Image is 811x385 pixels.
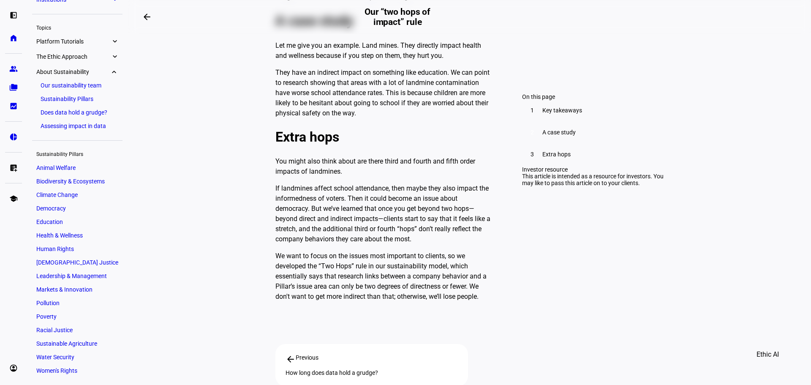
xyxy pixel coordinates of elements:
[142,12,152,22] mat-icon: arrow_backwards
[5,98,22,115] a: bid_landscape
[36,286,93,293] span: Markets & Innovation
[36,164,76,171] span: Animal Welfare
[36,205,66,212] span: Democracy
[275,128,492,145] h2: Extra hops
[542,106,582,113] span: Key takeaways
[522,166,664,172] div: Investor resource
[359,7,436,27] h2: Our “two hops of impact” rule
[9,83,18,92] eth-mat-symbol: folder_copy
[32,175,122,187] a: Biodiversity & Ecosystems
[286,354,296,364] mat-icon: arrow_back
[275,68,492,118] p: They have an indirect impact on something like education. We can point to research showing that a...
[527,127,537,137] div: 2
[111,68,118,76] eth-mat-symbol: expand_more
[542,128,576,135] span: A case study
[36,79,118,91] a: Our sustainability team
[32,162,122,174] a: Animal Welfare
[36,218,63,225] span: Education
[36,300,60,306] span: Pollution
[9,65,18,73] eth-mat-symbol: group
[757,344,779,365] span: Ethic AI
[36,93,118,105] a: Sustainability Pillars
[32,338,122,350] a: Sustainable Agriculture
[32,284,122,295] a: Markets & Innovation
[296,354,318,364] span: Previous
[32,324,122,336] a: Racial Justice
[9,34,18,42] eth-mat-symbol: home
[32,189,122,201] a: Climate Change
[36,106,118,118] a: Does data hold a grudge?
[9,194,18,203] eth-mat-symbol: school
[32,243,122,255] a: Human Rights
[522,172,664,186] div: This article is intended as a resource for investors. You may like to pass this article on to you...
[36,53,111,60] span: The Ethic Approach
[36,259,118,266] span: [DEMOGRAPHIC_DATA] Justice
[32,216,122,228] a: Education
[9,102,18,110] eth-mat-symbol: bid_landscape
[111,52,118,61] eth-mat-symbol: expand_more
[32,202,122,214] a: Democracy
[32,21,122,33] div: Topics
[5,30,22,46] a: home
[36,354,74,360] span: Water Security
[9,11,18,19] eth-mat-symbol: left_panel_open
[36,232,83,239] span: Health & Wellness
[36,68,111,75] span: About Sustainability
[542,150,571,157] span: Extra hops
[275,156,492,177] p: You might also think about are there third and fourth and fifth order impacts of landmines.
[275,183,492,244] p: If landmines affect school attendance, then maybe they also impact the informedness of voters. Th...
[36,120,118,132] a: Assessing impact in data
[36,178,105,185] span: Biodiversity & Ecosystems
[9,364,18,372] eth-mat-symbol: account_circle
[527,149,537,159] div: 3
[5,79,22,96] a: folder_copy
[286,369,458,376] div: How long does data hold a grudge?
[5,60,22,77] a: group
[32,365,122,377] a: Women's Rights
[745,344,791,365] button: Ethic AI
[527,105,537,115] div: 1
[111,37,118,46] eth-mat-symbol: expand_more
[36,327,73,333] span: Racial Justice
[275,41,492,61] p: Let me give you an example. Land mines. They directly impact health and wellness because if you s...
[32,297,122,309] a: Pollution
[36,246,74,252] span: Human Rights
[32,257,122,268] a: [DEMOGRAPHIC_DATA] Justice
[32,270,122,282] a: Leadership & Management
[32,351,122,363] a: Water Security
[32,229,122,241] a: Health & Wellness
[9,133,18,141] eth-mat-symbol: pie_chart
[5,128,22,145] a: pie_chart
[36,273,107,279] span: Leadership & Management
[522,93,664,100] div: On this page
[32,311,122,322] a: Poverty
[275,251,492,302] p: We want to focus on the issues most important to clients, so we developed the “Two Hops” rule in ...
[36,340,97,347] span: Sustainable Agriculture
[36,191,78,198] span: Climate Change
[32,147,122,159] div: Sustainability Pillars
[36,367,77,374] span: Women's Rights
[36,313,57,320] span: Poverty
[9,164,18,172] eth-mat-symbol: list_alt_add
[36,38,111,45] span: Platform Tutorials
